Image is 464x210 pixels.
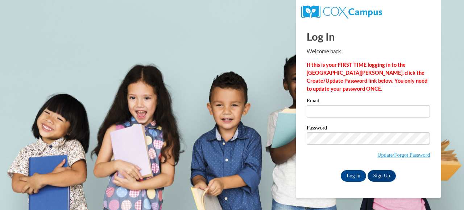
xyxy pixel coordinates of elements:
[307,48,430,55] p: Welcome back!
[307,125,430,132] label: Password
[377,152,430,158] a: Update/Forgot Password
[307,98,430,105] label: Email
[368,170,396,182] a: Sign Up
[301,8,382,15] a: COX Campus
[341,170,366,182] input: Log In
[307,62,427,92] strong: If this is your FIRST TIME logging in to the [GEOGRAPHIC_DATA][PERSON_NAME], click the Create/Upd...
[307,29,430,44] h1: Log In
[301,5,382,18] img: COX Campus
